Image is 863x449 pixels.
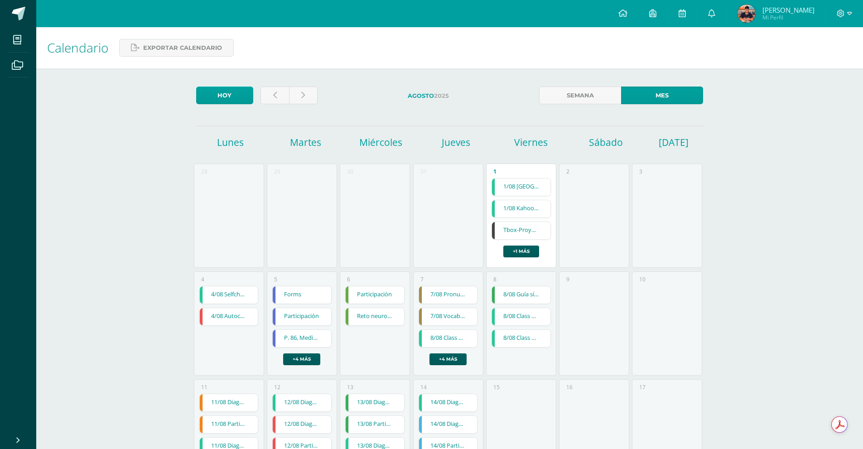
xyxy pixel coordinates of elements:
[419,415,478,434] div: 14/08 Diagnóstico | Tarea
[196,87,253,104] a: Hoy
[419,394,477,411] a: 14/08 Diagnostic Drill
[420,275,424,283] div: 7
[492,222,550,239] a: Tbox-Proyecto 2- Actividad 1 y 2
[345,286,405,304] div: Participación | Tarea
[621,87,703,104] a: Mes
[346,394,404,411] a: 13/08 Diagnóstico
[738,5,756,23] img: 29099325648fe4a0e4f11228af93af4a.png
[143,39,222,56] span: Exportar calendario
[570,136,642,149] h1: Sábado
[492,329,551,348] div: 8/08 Class Participation | Tarea
[492,178,551,196] div: 1/08 Canva House | Tarea
[272,415,332,434] div: 12/08 Diagnóstico | Tarea
[420,168,427,175] div: 31
[325,87,532,105] label: 2025
[346,286,404,304] a: Participación
[492,286,550,304] a: 8/08 Guía símbolos cartográficos
[492,308,550,325] a: 8/08 Class Participation
[346,416,404,433] a: 13/08 Participación
[493,168,497,175] div: 1
[495,136,567,149] h1: Viernes
[762,5,815,14] span: [PERSON_NAME]
[345,308,405,326] div: Reto neurocognitivo | Tarea
[273,416,331,433] a: 12/08 Diagnóstico
[659,136,670,149] h1: [DATE]
[270,136,342,149] h1: Martes
[201,168,207,175] div: 28
[419,308,477,325] a: 7/08 Vocabulario
[429,353,467,365] a: +4 más
[539,87,621,104] a: Semana
[199,286,259,304] div: 4/08 Selfcheck | Tarea
[274,383,280,391] div: 12
[419,394,478,412] div: 14/08 Diagnostic Drill | Tarea
[273,286,331,304] a: Forms
[347,383,353,391] div: 13
[419,286,478,304] div: 7/08 Pronunciación | Tarea
[493,383,500,391] div: 15
[283,353,320,365] a: +4 más
[273,330,331,347] a: P. 86, Medidas contra el cambio climático
[272,286,332,304] div: Forms | Tarea
[566,168,569,175] div: 2
[419,416,477,433] a: 14/08 Diagnóstico
[200,286,258,304] a: 4/08 Selfcheck
[119,39,234,57] a: Exportar calendario
[47,39,108,56] span: Calendario
[493,275,497,283] div: 8
[492,200,551,218] div: 1/08 Kahoot "Words ending with ar-er-or-ure" | Tarea
[503,246,539,257] a: +1 más
[345,394,405,412] div: 13/08 Diagnóstico | Tarea
[347,168,353,175] div: 30
[639,168,642,175] div: 3
[492,200,550,217] a: 1/08 Kahoot "Words ending with ar-er-or-ure"
[272,329,332,348] div: P. 86, Medidas contra el cambio climático | Tarea
[201,275,204,283] div: 4
[419,330,477,347] a: 8/08 Class Participation
[419,286,477,304] a: 7/08 Pronunciación
[273,394,331,411] a: 12/08 Diagnostic Drill
[199,394,259,412] div: 11/08 Diagnóstico | Tarea
[201,383,207,391] div: 11
[419,329,478,348] div: 8/08 Class Participation | Tarea
[419,136,492,149] h1: Jueves
[492,286,551,304] div: 8/08 Guía símbolos cartográficos | Tarea
[345,415,405,434] div: 13/08 Participación | Tarea
[199,308,259,326] div: 4/08 Autocontrol | Tarea
[200,394,258,411] a: 11/08 Diagnóstico
[492,222,551,240] div: Tbox-Proyecto 2- Actividad 1 y 2 | Tarea
[274,275,277,283] div: 5
[639,275,646,283] div: 10
[639,383,646,391] div: 17
[272,308,332,326] div: Participación | Tarea
[492,308,551,326] div: 8/08 Class Participation | Tarea
[200,416,258,433] a: 11/08 Participación
[492,179,550,196] a: 1/08 [GEOGRAPHIC_DATA]
[273,308,331,325] a: Participación
[566,383,573,391] div: 16
[762,14,815,21] span: Mi Perfil
[492,330,550,347] a: 8/08 Class Participation
[420,383,427,391] div: 14
[199,415,259,434] div: 11/08 Participación | Tarea
[346,308,404,325] a: Reto neurocognitivo
[200,308,258,325] a: 4/08 Autocontrol
[347,275,350,283] div: 6
[272,394,332,412] div: 12/08 Diagnostic Drill | Tarea
[566,275,569,283] div: 9
[274,168,280,175] div: 29
[419,308,478,326] div: 7/08 Vocabulario | Tarea
[408,92,434,99] strong: Agosto
[194,136,267,149] h1: Lunes
[344,136,417,149] h1: Miércoles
